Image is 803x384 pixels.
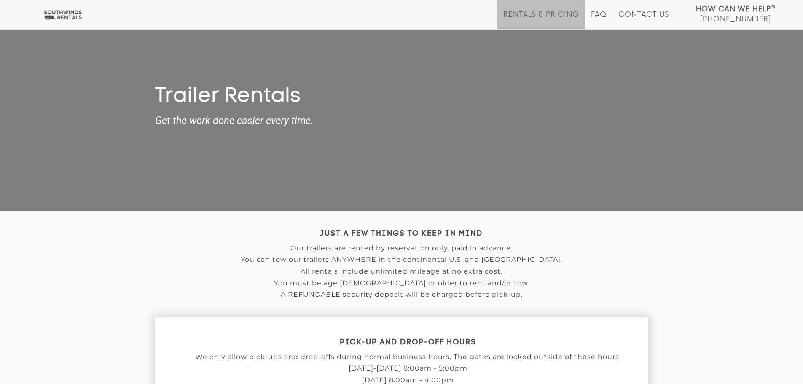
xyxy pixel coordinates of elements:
[340,339,476,346] strong: PICK-UP AND DROP-OFF HOURS
[155,268,648,275] p: All rentals include unlimited mileage at no extra cost.
[155,291,648,298] p: A REFUNDABLE security deposit will be charged before pick-up.
[591,11,607,29] a: FAQ
[155,256,648,263] p: You can tow our trailers ANYWHERE in the continental U.S. and [GEOGRAPHIC_DATA].
[42,10,83,20] img: Southwinds Rentals Logo
[155,279,648,287] p: You must be age [DEMOGRAPHIC_DATA] or older to rent and/or tow.
[155,244,648,252] p: Our trailers are rented by reservation only, paid in advance.
[503,11,579,29] a: Rentals & Pricing
[155,376,661,384] p: [DATE] 8:00am - 4:00pm
[155,365,661,372] p: [DATE]-[DATE] 8:00am - 5:00pm
[155,353,661,361] p: We only allow pick-ups and drop-offs during normal business hours. The gates are locked outside o...
[618,11,669,29] a: Contact Us
[696,4,776,23] a: How Can We Help? [PHONE_NUMBER]
[700,15,771,24] span: [PHONE_NUMBER]
[155,115,648,126] strong: Get the work done easier every time.
[155,85,648,109] h1: Trailer Rentals
[320,230,483,237] strong: JUST A FEW THINGS TO KEEP IN MIND
[696,5,776,13] strong: How Can We Help?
